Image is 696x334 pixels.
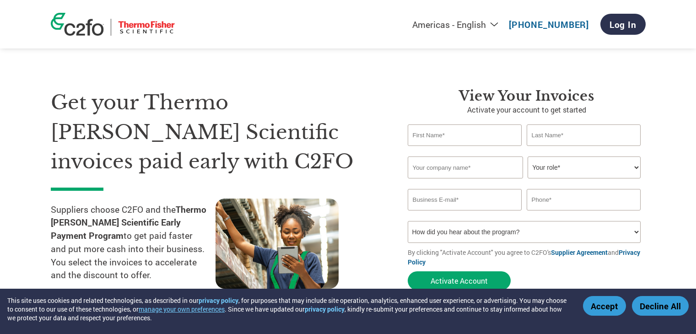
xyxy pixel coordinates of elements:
[408,124,522,146] input: First Name*
[408,211,522,217] div: Inavlid Email Address
[528,156,641,178] select: Title/Role
[305,305,345,313] a: privacy policy
[583,296,626,316] button: Accept
[527,147,641,153] div: Invalid last name or last name is too long
[7,296,570,322] div: This site uses cookies and related technologies, as described in our , for purposes that may incl...
[527,211,641,217] div: Inavlid Phone Number
[527,189,641,210] input: Phone*
[51,13,104,36] img: c2fo logo
[216,199,339,289] img: supply chain worker
[600,14,646,35] a: Log In
[51,88,380,177] h1: Get your Thermo [PERSON_NAME] Scientific invoices paid early with C2FO
[408,248,646,267] p: By clicking "Activate Account" you agree to C2FO's and
[408,104,646,115] p: Activate your account to get started
[408,189,522,210] input: Invalid Email format
[139,305,225,313] button: manage your own preferences
[408,147,522,153] div: Invalid first name or first name is too long
[51,204,206,242] strong: Thermo [PERSON_NAME] Scientific Early Payment Program
[632,296,689,316] button: Decline All
[408,88,646,104] h3: View Your Invoices
[551,248,608,257] a: Supplier Agreement
[408,248,640,266] a: Privacy Policy
[527,124,641,146] input: Last Name*
[118,19,175,36] img: Thermo Fisher Scientific
[199,296,238,305] a: privacy policy
[408,156,523,178] input: Your company name*
[408,271,511,290] button: Activate Account
[509,19,589,30] a: [PHONE_NUMBER]
[408,179,641,185] div: Invalid company name or company name is too long
[51,203,216,282] p: Suppliers choose C2FO and the to get paid faster and put more cash into their business. You selec...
